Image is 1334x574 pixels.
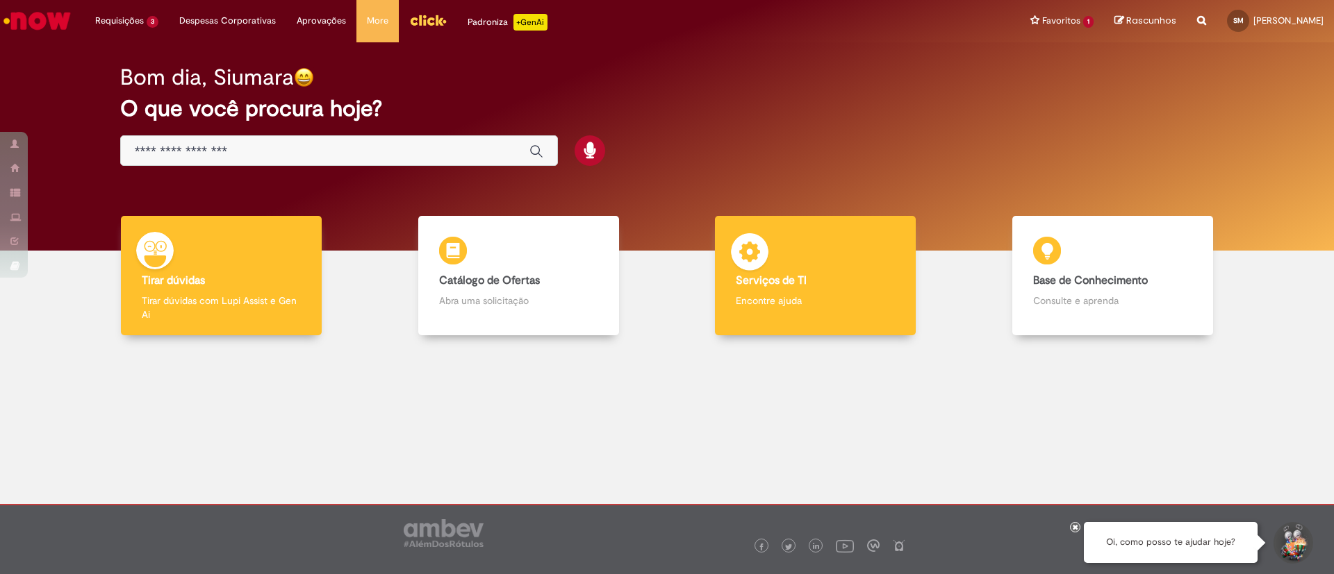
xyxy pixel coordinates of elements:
img: logo_footer_twitter.png [785,543,792,550]
a: Catálogo de Ofertas Abra uma solicitação [370,216,668,336]
span: Requisições [95,14,144,28]
a: Base de Conhecimento Consulte e aprenda [964,216,1262,336]
a: Rascunhos [1114,15,1176,28]
p: Abra uma solicitação [439,294,598,307]
b: Base de Conhecimento [1033,273,1148,287]
p: Consulte e aprenda [1033,294,1192,307]
p: Encontre ajuda [736,294,895,307]
b: Tirar dúvidas [142,273,205,287]
span: Aprovações [297,14,346,28]
img: logo_footer_linkedin.png [813,543,820,551]
button: Iniciar Conversa de Suporte [1271,522,1313,564]
span: 3 [147,16,158,28]
b: Serviços de TI [736,273,807,287]
span: More [367,14,388,28]
img: logo_footer_ambev_rotulo_gray.png [404,519,484,547]
span: SM [1233,16,1244,25]
img: happy-face.png [294,67,314,87]
p: +GenAi [513,14,547,31]
img: logo_footer_naosei.png [893,539,905,552]
span: Despesas Corporativas [179,14,276,28]
span: [PERSON_NAME] [1253,15,1324,26]
div: Oi, como posso te ajudar hoje? [1084,522,1258,563]
p: Tirar dúvidas com Lupi Assist e Gen Ai [142,294,301,321]
h2: Bom dia, Siumara [120,65,294,90]
a: Tirar dúvidas Tirar dúvidas com Lupi Assist e Gen Ai [73,216,370,336]
b: Catálogo de Ofertas [439,273,540,287]
a: Serviços de TI Encontre ajuda [667,216,964,336]
img: ServiceNow [1,7,73,35]
div: Padroniza [468,14,547,31]
img: logo_footer_youtube.png [836,537,854,555]
span: Favoritos [1042,14,1080,28]
img: logo_footer_facebook.png [758,543,765,550]
img: click_logo_yellow_360x200.png [409,10,447,31]
span: Rascunhos [1126,14,1176,27]
h2: O que você procura hoje? [120,96,1214,121]
img: logo_footer_workplace.png [867,539,880,552]
span: 1 [1083,16,1094,28]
